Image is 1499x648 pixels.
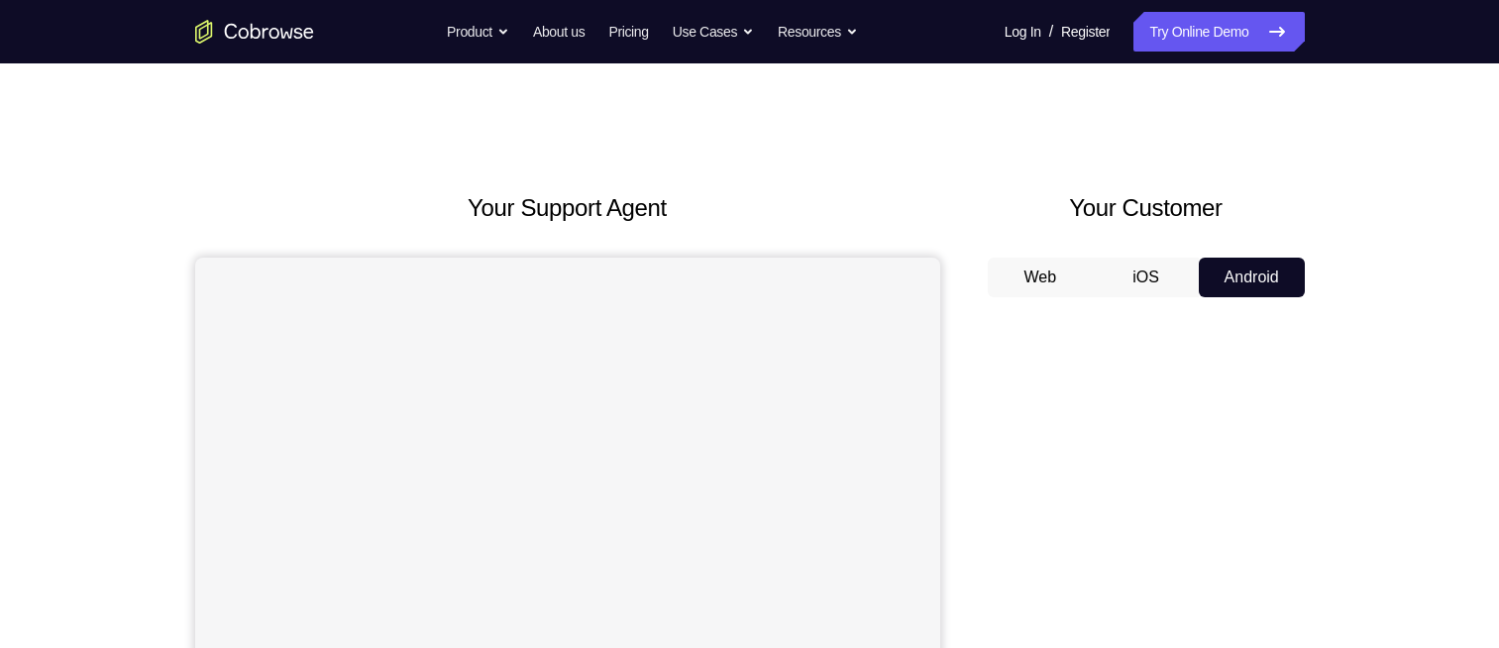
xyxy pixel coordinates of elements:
a: Log In [1005,12,1041,52]
a: Try Online Demo [1133,12,1304,52]
a: Go to the home page [195,20,314,44]
button: Android [1199,258,1305,297]
h2: Your Customer [988,190,1305,226]
h2: Your Support Agent [195,190,940,226]
button: iOS [1093,258,1199,297]
button: Product [447,12,509,52]
button: Use Cases [673,12,754,52]
button: Resources [778,12,858,52]
a: Register [1061,12,1110,52]
a: About us [533,12,585,52]
span: / [1049,20,1053,44]
a: Pricing [608,12,648,52]
button: Web [988,258,1094,297]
